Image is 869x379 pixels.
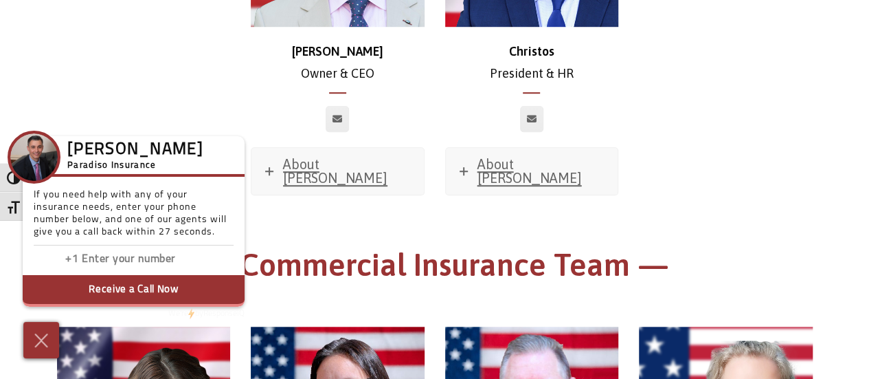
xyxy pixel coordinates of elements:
[31,329,52,351] img: Cross icon
[445,41,619,85] p: President & HR
[41,250,82,270] input: Enter country code
[34,189,234,246] p: If you need help with any of your insurance needs, enter your phone number below, and one of our ...
[188,308,194,319] img: Powered by icon
[509,44,554,58] strong: Christos
[168,310,203,318] span: We're by
[67,158,203,173] h5: Paradiso Insurance
[67,144,203,157] h3: [PERSON_NAME]
[477,156,582,186] span: About [PERSON_NAME]
[251,41,425,85] p: Owner & CEO
[57,245,813,292] h1: — Commercial Insurance Team —
[251,148,424,195] a: About [PERSON_NAME]
[82,250,219,270] input: Enter phone number
[283,156,387,186] span: About [PERSON_NAME]
[23,275,245,307] button: Receive a Call Now
[446,148,618,195] a: About [PERSON_NAME]
[168,310,245,318] a: We'rePowered by iconbyResponseiQ
[10,133,58,181] img: Company Icon
[292,44,383,58] strong: [PERSON_NAME]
